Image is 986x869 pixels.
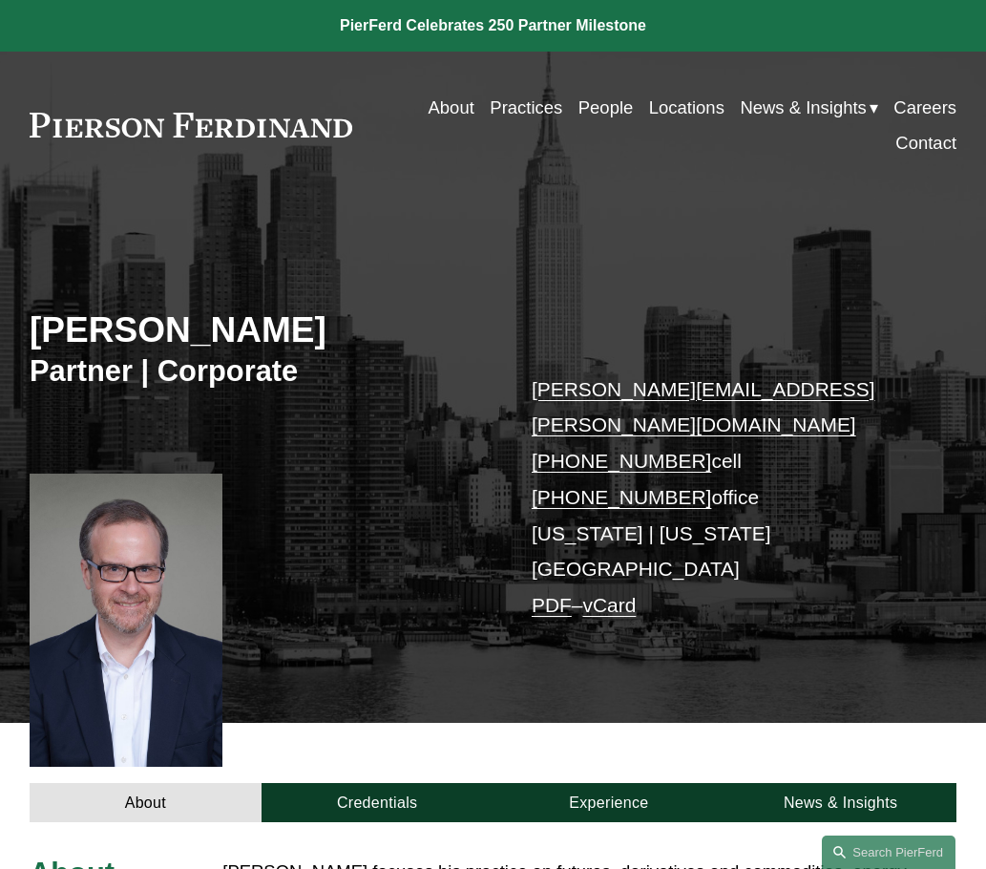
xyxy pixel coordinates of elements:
[724,783,956,823] a: News & Insights
[262,783,493,823] a: Credentials
[532,594,572,616] a: PDF
[429,90,474,125] a: About
[30,308,493,351] h2: [PERSON_NAME]
[895,125,956,160] a: Contact
[490,90,562,125] a: Practices
[740,92,866,123] span: News & Insights
[532,450,711,472] a: [PHONE_NUMBER]
[532,486,711,508] a: [PHONE_NUMBER]
[582,594,636,616] a: vCard
[740,90,877,125] a: folder dropdown
[30,353,493,390] h3: Partner | Corporate
[532,378,875,436] a: [PERSON_NAME][EMAIL_ADDRESS][PERSON_NAME][DOMAIN_NAME]
[649,90,724,125] a: Locations
[30,783,262,823] a: About
[493,783,724,823] a: Experience
[893,90,956,125] a: Careers
[578,90,634,125] a: People
[532,371,918,624] p: cell office [US_STATE] | [US_STATE][GEOGRAPHIC_DATA] –
[822,836,955,869] a: Search this site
